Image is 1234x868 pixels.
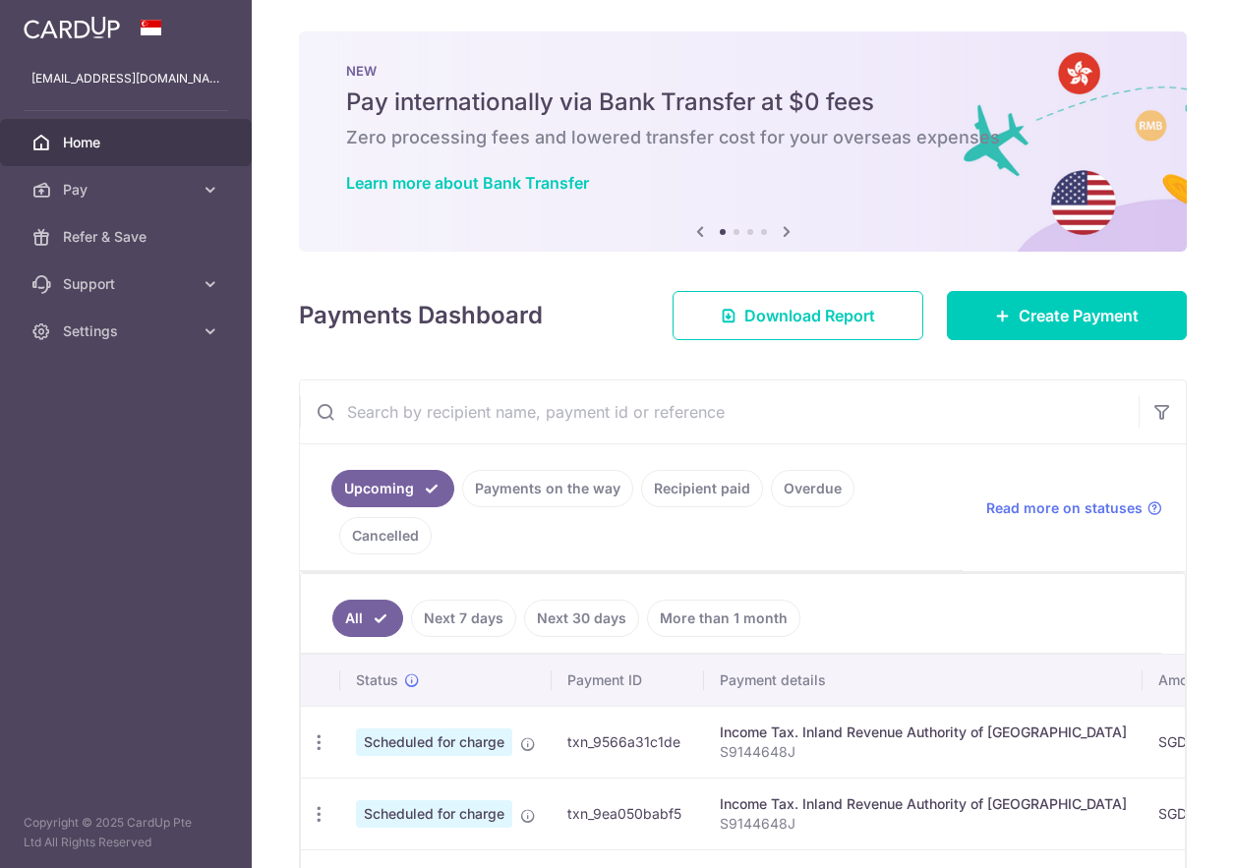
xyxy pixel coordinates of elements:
h4: Payments Dashboard [299,298,543,333]
a: Payments on the way [462,470,633,507]
img: CardUp [24,16,120,39]
a: Overdue [771,470,854,507]
span: Amount [1158,670,1208,690]
th: Payment ID [552,655,704,706]
span: Settings [63,321,193,341]
span: Scheduled for charge [356,800,512,828]
span: Create Payment [1019,304,1139,327]
span: Pay [63,180,193,200]
a: Recipient paid [641,470,763,507]
a: Next 7 days [411,600,516,637]
a: Read more on statuses [986,498,1162,518]
p: [EMAIL_ADDRESS][DOMAIN_NAME] [31,69,220,88]
span: Home [63,133,193,152]
img: Bank transfer banner [299,31,1187,252]
span: Support [63,274,193,294]
span: Refer & Save [63,227,193,247]
p: S9144648J [720,742,1127,762]
a: Create Payment [947,291,1187,340]
a: More than 1 month [647,600,800,637]
a: All [332,600,403,637]
span: Status [356,670,398,690]
a: Learn more about Bank Transfer [346,173,589,193]
h6: Zero processing fees and lowered transfer cost for your overseas expenses [346,126,1140,149]
span: Download Report [744,304,875,327]
a: Upcoming [331,470,454,507]
p: NEW [346,63,1140,79]
div: Income Tax. Inland Revenue Authority of [GEOGRAPHIC_DATA] [720,794,1127,814]
span: Scheduled for charge [356,728,512,756]
input: Search by recipient name, payment id or reference [300,380,1139,443]
p: S9144648J [720,814,1127,834]
span: Read more on statuses [986,498,1143,518]
th: Payment details [704,655,1143,706]
h5: Pay internationally via Bank Transfer at $0 fees [346,87,1140,118]
div: Income Tax. Inland Revenue Authority of [GEOGRAPHIC_DATA] [720,723,1127,742]
td: txn_9566a31c1de [552,706,704,778]
a: Download Report [673,291,923,340]
a: Next 30 days [524,600,639,637]
td: txn_9ea050babf5 [552,778,704,849]
a: Cancelled [339,517,432,554]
